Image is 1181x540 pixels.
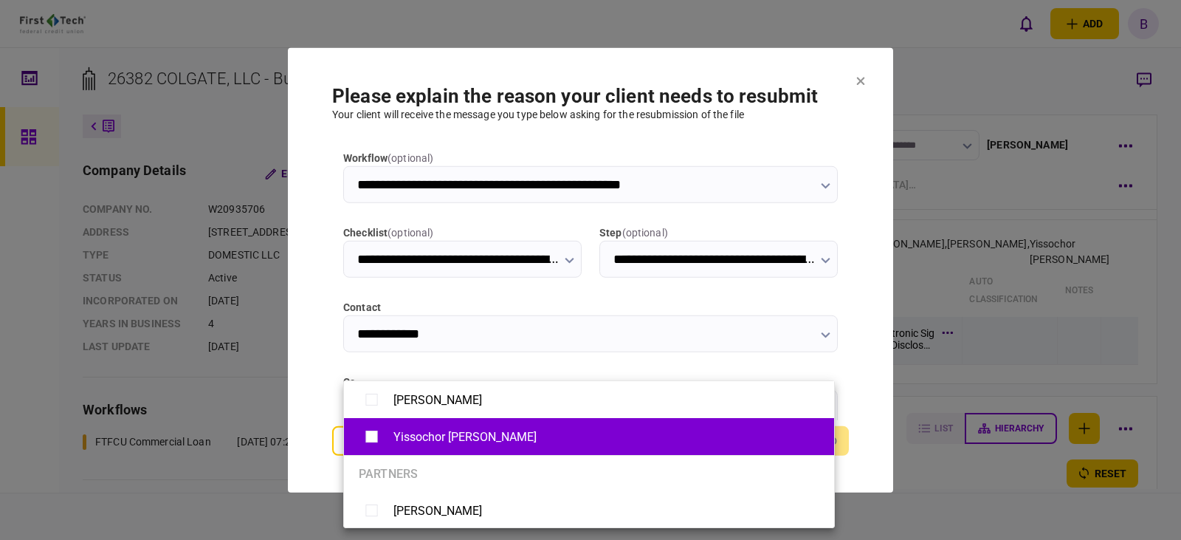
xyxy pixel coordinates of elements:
[359,498,819,524] button: [PERSON_NAME]
[393,430,537,444] div: Yissochor [PERSON_NAME]
[359,387,819,413] button: [PERSON_NAME]
[359,424,819,450] button: Yissochor [PERSON_NAME]
[393,393,482,407] div: [PERSON_NAME]
[344,455,834,492] li: Partners
[393,504,482,518] div: [PERSON_NAME]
